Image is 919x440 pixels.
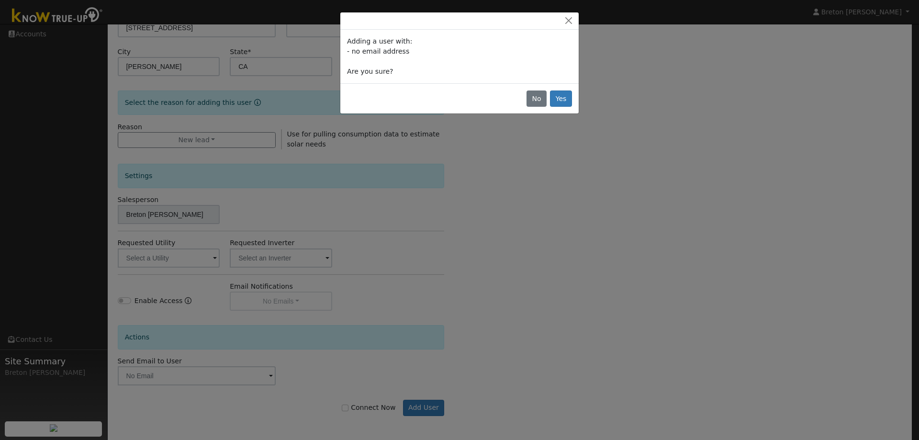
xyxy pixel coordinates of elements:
[347,37,412,45] span: Adding a user with:
[347,68,393,75] span: Are you sure?
[527,90,547,107] button: No
[550,90,572,107] button: Yes
[347,47,409,55] span: - no email address
[562,16,575,26] button: Close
